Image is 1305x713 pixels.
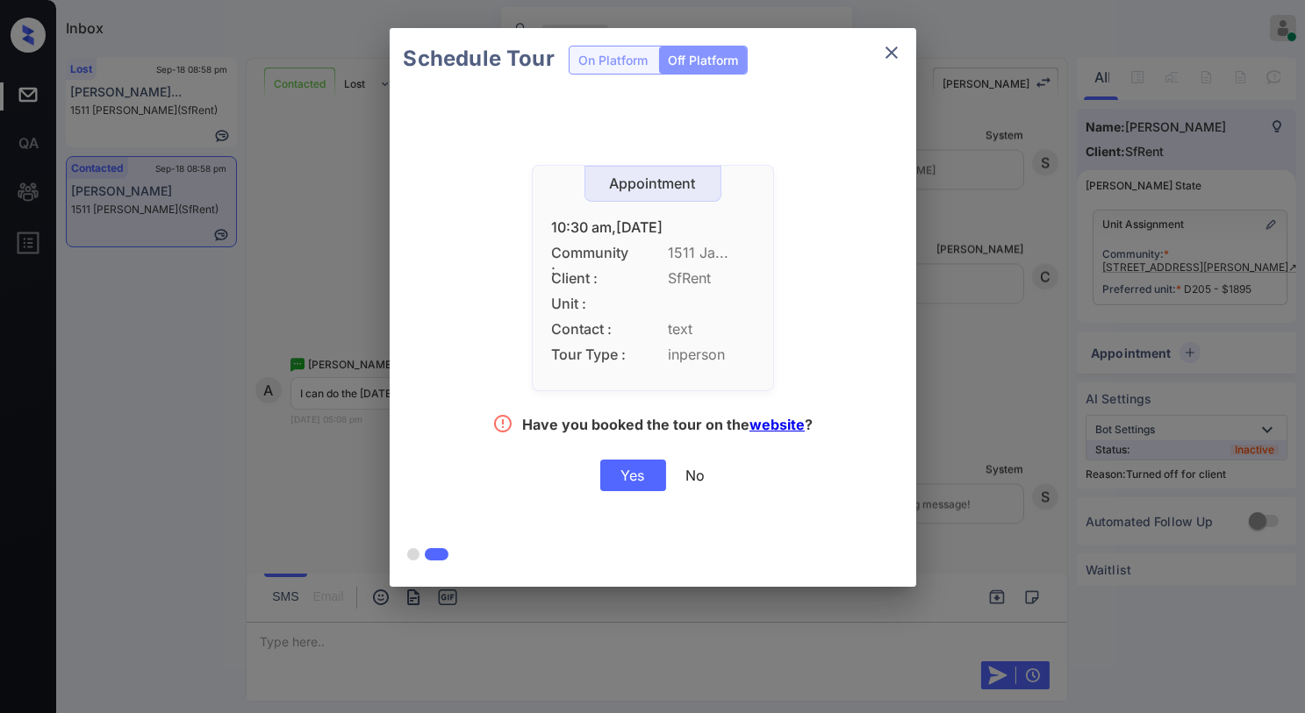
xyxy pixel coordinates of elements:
[669,270,754,287] span: SfRent
[585,175,721,192] div: Appointment
[874,35,909,70] button: close
[552,296,631,312] span: Unit :
[522,416,813,438] div: Have you booked the tour on the ?
[600,460,666,491] div: Yes
[669,346,754,363] span: inperson
[669,321,754,338] span: text
[552,219,754,236] div: 10:30 am,[DATE]
[552,245,631,261] span: Community :
[669,245,754,261] span: 1511 Ja...
[552,321,631,338] span: Contact :
[390,28,569,89] h2: Schedule Tour
[552,346,631,363] span: Tour Type :
[552,270,631,287] span: Client :
[749,416,805,433] a: website
[686,467,706,484] div: No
